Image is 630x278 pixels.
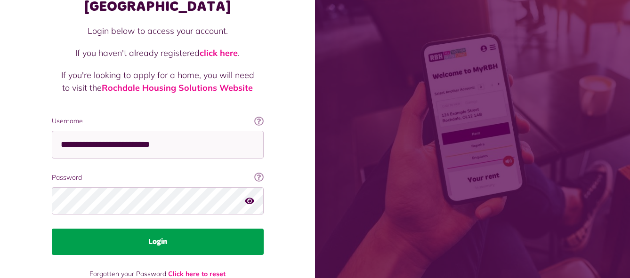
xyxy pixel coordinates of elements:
[52,173,264,183] label: Password
[102,82,253,93] a: Rochdale Housing Solutions Website
[52,229,264,255] button: Login
[61,47,254,59] p: If you haven't already registered .
[52,116,264,126] label: Username
[200,48,238,58] a: click here
[168,270,226,278] a: Click here to reset
[89,270,166,278] span: Forgotten your Password
[61,69,254,94] p: If you're looking to apply for a home, you will need to visit the
[61,24,254,37] p: Login below to access your account.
